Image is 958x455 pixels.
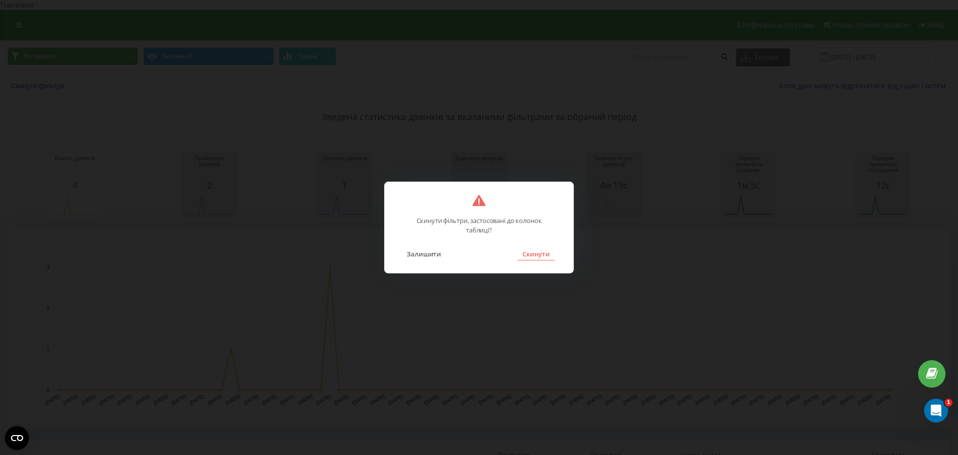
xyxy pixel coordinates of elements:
[402,247,446,260] button: Залишити
[5,426,29,450] button: Open CMP widget
[517,247,555,260] button: Скинути
[945,399,953,407] span: 1
[412,206,546,235] p: Скинути фільтри, застосовані до колонок таблиці?
[924,399,948,423] iframe: Intercom live chat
